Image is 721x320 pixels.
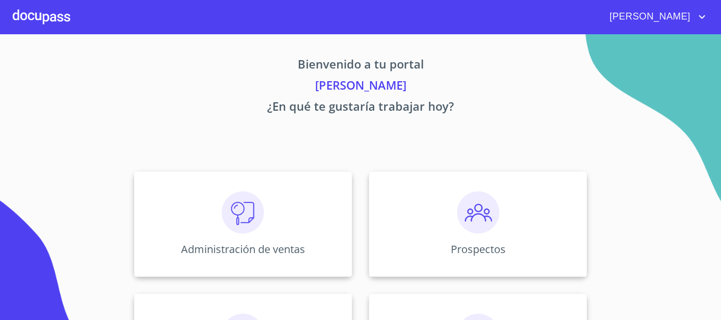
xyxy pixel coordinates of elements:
[181,242,305,256] p: Administración de ventas
[222,191,264,234] img: consulta.png
[451,242,506,256] p: Prospectos
[602,8,708,25] button: account of current user
[602,8,696,25] span: [PERSON_NAME]
[35,76,686,98] p: [PERSON_NAME]
[457,191,499,234] img: prospectos.png
[35,55,686,76] p: Bienvenido a tu portal
[35,98,686,119] p: ¿En qué te gustaría trabajar hoy?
